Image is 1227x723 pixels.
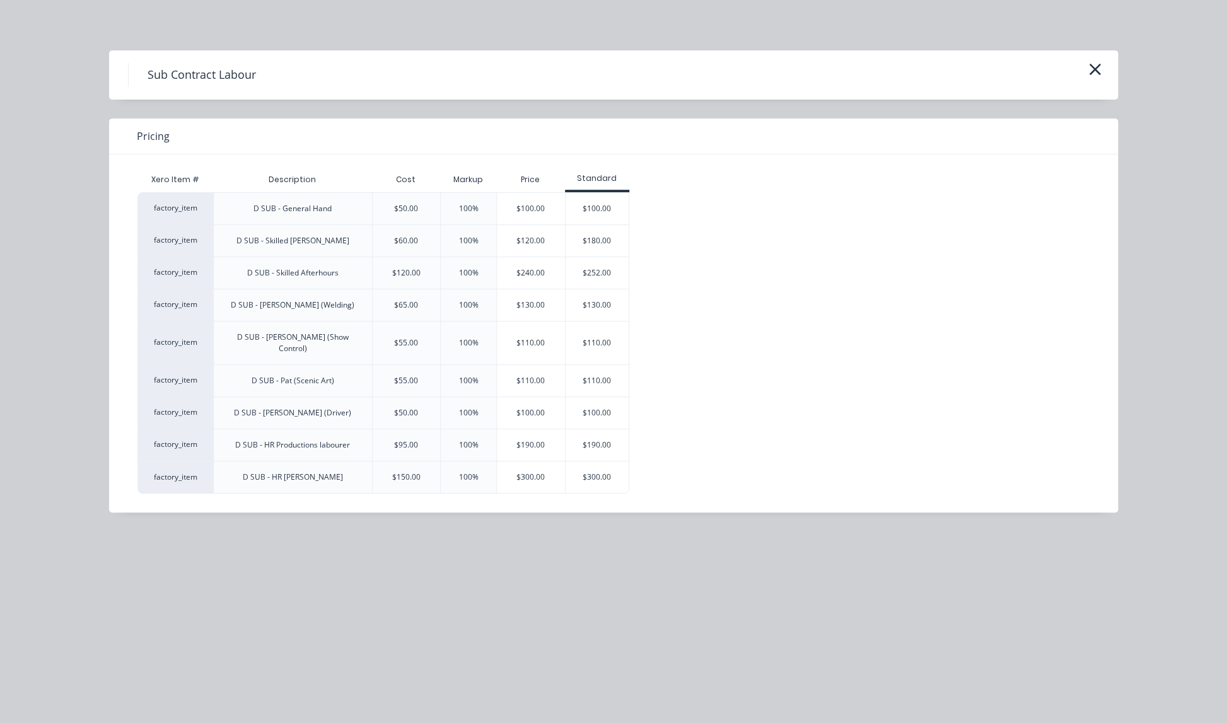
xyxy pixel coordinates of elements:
[459,407,479,419] div: 100%
[566,193,629,224] div: $100.00
[137,129,170,144] span: Pricing
[394,439,418,451] div: $95.00
[394,299,418,311] div: $65.00
[394,407,418,419] div: $50.00
[459,337,479,349] div: 100%
[394,235,418,246] div: $60.00
[459,439,479,451] div: 100%
[566,321,629,364] div: $110.00
[394,203,418,214] div: $50.00
[253,203,332,214] div: D SUB - General Hand
[394,375,418,386] div: $55.00
[137,224,213,257] div: factory_item
[128,63,275,87] h4: Sub Contract Labour
[137,192,213,224] div: factory_item
[137,396,213,429] div: factory_item
[566,257,629,289] div: $252.00
[497,321,565,364] div: $110.00
[392,267,421,279] div: $120.00
[224,332,362,354] div: D SUB - [PERSON_NAME] (Show Control)
[247,267,339,279] div: D SUB - Skilled Afterhours
[566,225,629,257] div: $180.00
[497,461,565,493] div: $300.00
[137,167,213,192] div: Xero Item #
[566,429,629,461] div: $190.00
[566,365,629,396] div: $110.00
[566,289,629,321] div: $130.00
[259,164,326,195] div: Description
[459,203,479,214] div: 100%
[137,461,213,494] div: factory_item
[394,337,418,349] div: $55.00
[497,289,565,321] div: $130.00
[496,167,565,192] div: Price
[372,167,441,192] div: Cost
[137,321,213,364] div: factory_item
[252,375,334,386] div: D SUB - Pat (Scenic Art)
[234,407,351,419] div: D SUB - [PERSON_NAME] (Driver)
[497,429,565,461] div: $190.00
[459,375,479,386] div: 100%
[566,461,629,493] div: $300.00
[440,167,496,192] div: Markup
[137,364,213,396] div: factory_item
[137,289,213,321] div: factory_item
[243,471,343,483] div: D SUB - HR [PERSON_NAME]
[459,235,479,246] div: 100%
[137,429,213,461] div: factory_item
[137,257,213,289] div: factory_item
[236,235,349,246] div: D SUB - Skilled [PERSON_NAME]
[566,397,629,429] div: $100.00
[459,471,479,483] div: 100%
[497,225,565,257] div: $120.00
[497,365,565,396] div: $110.00
[497,397,565,429] div: $100.00
[459,299,479,311] div: 100%
[497,193,565,224] div: $100.00
[459,267,479,279] div: 100%
[392,471,421,483] div: $150.00
[231,299,354,311] div: D SUB - [PERSON_NAME] (Welding)
[497,257,565,289] div: $240.00
[565,173,629,184] div: Standard
[235,439,350,451] div: D SUB - HR Productions labourer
